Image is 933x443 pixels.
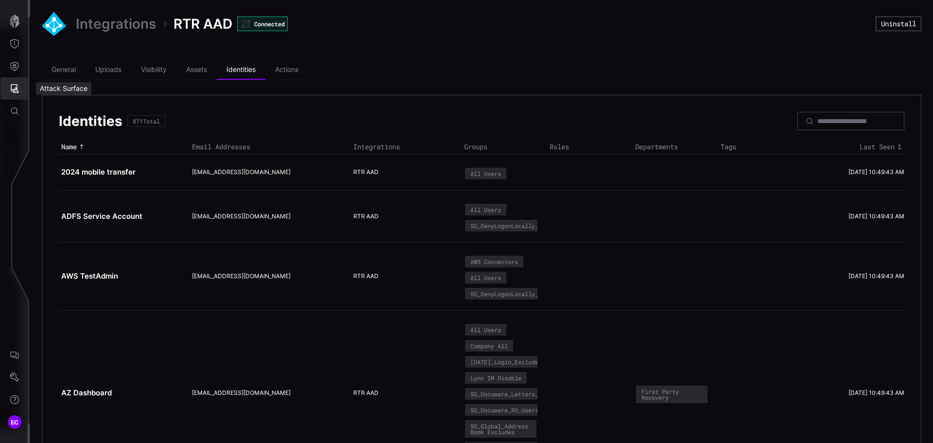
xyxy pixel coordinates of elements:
div: Lync IM Disable [470,375,521,381]
a: AZ Dashboard [61,388,112,397]
th: Email Addresses [190,140,350,154]
div: RTR AAD [353,213,452,220]
span: RTR AAD [173,15,232,33]
div: SG_Global_Address Book Excludes [470,423,531,435]
div: [EMAIL_ADDRESS][DOMAIN_NAME] [192,213,341,220]
div: RTR AAD [353,272,452,280]
li: General [42,60,86,80]
div: SG_DenyLogonLocally_ServiceAccounts_GP [470,223,600,229]
th: Tags [718,140,804,154]
div: All Users [470,207,501,213]
div: SG_DenyLogonLocally_ServiceAccounts_GP [470,291,600,297]
a: AWS TestAdmin [61,271,118,281]
div: All Users [470,327,501,333]
div: All Users [470,171,501,177]
a: ADFS Service Account [61,212,142,221]
h1: Identities [59,112,122,130]
time: [DATE] 10:49:43 AM [848,168,904,176]
th: Groups [462,140,547,154]
div: [EMAIL_ADDRESS][DOMAIN_NAME] [192,168,341,176]
time: [DATE] 10:49:43 AM [848,272,904,280]
div: RTR AAD [353,168,452,176]
time: [DATE] 10:49:43 AM [848,213,904,220]
div: Toggle sort direction [806,142,904,151]
button: EC [0,411,29,433]
div: AWS Connectors [470,259,518,265]
li: Visibility [131,60,176,80]
li: Uploads [86,60,131,80]
a: Integrations [76,15,156,33]
div: 871 Total [133,118,160,124]
div: SG_Docuware_Letters_RO_Users [470,391,566,397]
li: Identities [217,60,265,80]
div: Attack Surface [36,82,91,95]
div: [EMAIL_ADDRESS][DOMAIN_NAME] [192,272,341,280]
div: [DATE]_Login_Excludes [470,359,542,365]
time: [DATE] 10:49:43 AM [848,389,904,396]
div: [EMAIL_ADDRESS][DOMAIN_NAME] [192,389,341,397]
button: Uninstall [876,17,921,31]
span: EC [11,417,19,427]
div: First Party Recovery [641,389,702,400]
div: Connected [237,17,288,31]
img: Azure AD [42,12,66,36]
div: Company All [470,343,508,349]
div: RTR AAD [353,389,452,397]
li: Actions [265,60,308,80]
div: SG_Docuware_RO_Users [470,407,538,413]
li: Assets [176,60,217,80]
th: Departments [633,140,718,154]
div: All Users [470,275,501,281]
th: Integrations [351,140,462,154]
div: Toggle sort direction [61,142,187,151]
th: Roles [547,140,633,154]
a: 2024 mobile transfer [61,167,136,177]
